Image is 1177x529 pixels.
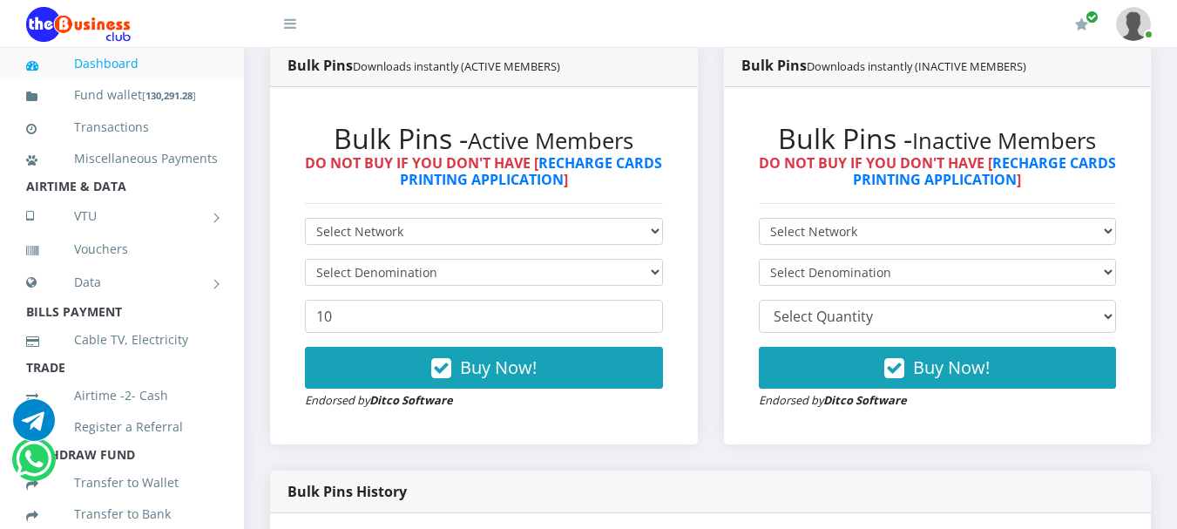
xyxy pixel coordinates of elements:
a: Transfer to Wallet [26,463,218,503]
small: [ ] [142,89,196,102]
a: RECHARGE CARDS PRINTING APPLICATION [853,153,1116,189]
img: User [1116,7,1151,41]
a: RECHARGE CARDS PRINTING APPLICATION [400,153,663,189]
input: Enter Quantity [305,300,663,333]
small: Endorsed by [759,392,907,408]
strong: Ditco Software [823,392,907,408]
a: Register a Referral [26,407,218,447]
strong: DO NOT BUY IF YOU DON'T HAVE [ ] [305,153,662,189]
a: VTU [26,194,218,238]
small: Downloads instantly (ACTIVE MEMBERS) [353,58,560,74]
small: Downloads instantly (INACTIVE MEMBERS) [807,58,1026,74]
span: Buy Now! [913,356,990,379]
small: Inactive Members [912,125,1096,156]
a: Chat for support [16,451,51,480]
h2: Bulk Pins - [305,122,663,155]
span: Buy Now! [460,356,537,379]
button: Buy Now! [759,347,1117,389]
small: Active Members [468,125,633,156]
a: Transactions [26,107,218,147]
strong: Bulk Pins History [287,482,407,501]
a: Dashboard [26,44,218,84]
button: Buy Now! [305,347,663,389]
a: Airtime -2- Cash [26,376,218,416]
a: Vouchers [26,229,218,269]
small: Endorsed by [305,392,453,408]
h2: Bulk Pins - [759,122,1117,155]
a: Data [26,261,218,304]
i: Renew/Upgrade Subscription [1075,17,1088,31]
strong: Bulk Pins [287,56,560,75]
a: Fund wallet[130,291.28] [26,75,218,116]
b: 130,291.28 [145,89,193,102]
a: Miscellaneous Payments [26,139,218,179]
strong: Ditco Software [369,392,453,408]
span: Renew/Upgrade Subscription [1086,10,1099,24]
a: Cable TV, Electricity [26,320,218,360]
strong: Bulk Pins [741,56,1026,75]
strong: DO NOT BUY IF YOU DON'T HAVE [ ] [759,153,1116,189]
a: Chat for support [13,412,55,441]
img: Logo [26,7,131,42]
